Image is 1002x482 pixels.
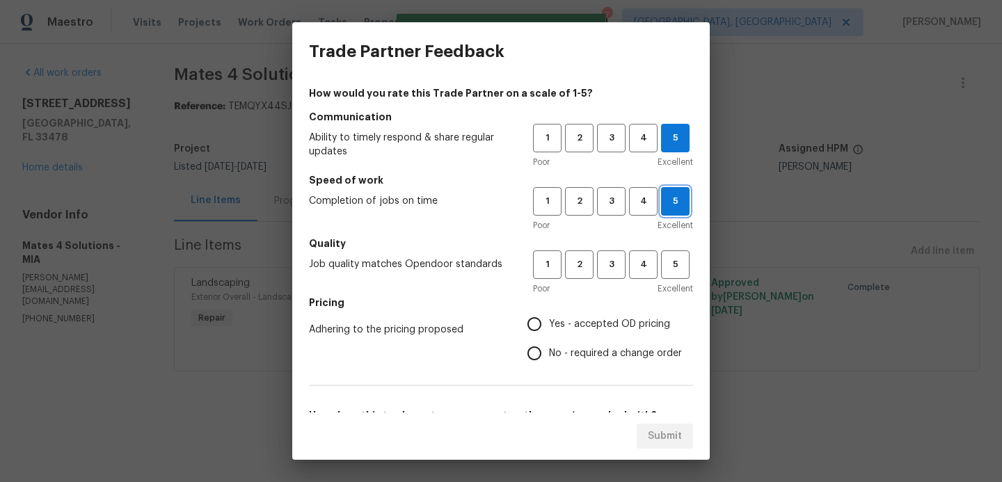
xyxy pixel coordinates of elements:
span: 1 [534,257,560,273]
button: 1 [533,187,562,216]
span: Excellent [658,155,693,169]
span: 2 [566,193,592,209]
button: 5 [661,187,690,216]
span: No - required a change order [549,346,682,361]
span: 3 [598,257,624,273]
span: 3 [598,130,624,146]
span: 3 [598,193,624,209]
button: 3 [597,250,626,279]
span: Yes - accepted OD pricing [549,317,670,332]
h5: Pricing [309,296,693,310]
button: 5 [661,124,690,152]
button: 1 [533,250,562,279]
span: Adhering to the pricing proposed [309,323,505,337]
h5: Quality [309,236,693,250]
span: 5 [662,130,689,146]
button: 3 [597,187,626,216]
button: 4 [629,250,658,279]
h5: Communication [309,110,693,124]
span: 5 [662,193,689,209]
button: 2 [565,187,594,216]
button: 2 [565,250,594,279]
span: Ability to timely respond & share regular updates [309,131,511,159]
h3: Trade Partner Feedback [309,42,504,61]
span: 4 [630,257,656,273]
h4: How would you rate this Trade Partner on a scale of 1-5? [309,86,693,100]
div: Pricing [527,310,693,368]
button: 3 [597,124,626,152]
span: Poor [533,282,550,296]
span: 4 [630,193,656,209]
span: Poor [533,155,550,169]
span: 2 [566,257,592,273]
span: Excellent [658,218,693,232]
button: 4 [629,124,658,152]
button: 4 [629,187,658,216]
span: Poor [533,218,550,232]
h5: Speed of work [309,173,693,187]
button: 2 [565,124,594,152]
h5: How does this trade partner compare to others you’ve worked with? [309,408,693,422]
span: 2 [566,130,592,146]
span: 1 [534,193,560,209]
span: 4 [630,130,656,146]
span: 1 [534,130,560,146]
span: Completion of jobs on time [309,194,511,208]
span: Excellent [658,282,693,296]
button: 1 [533,124,562,152]
span: Job quality matches Opendoor standards [309,257,511,271]
button: 5 [661,250,690,279]
span: 5 [662,257,688,273]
